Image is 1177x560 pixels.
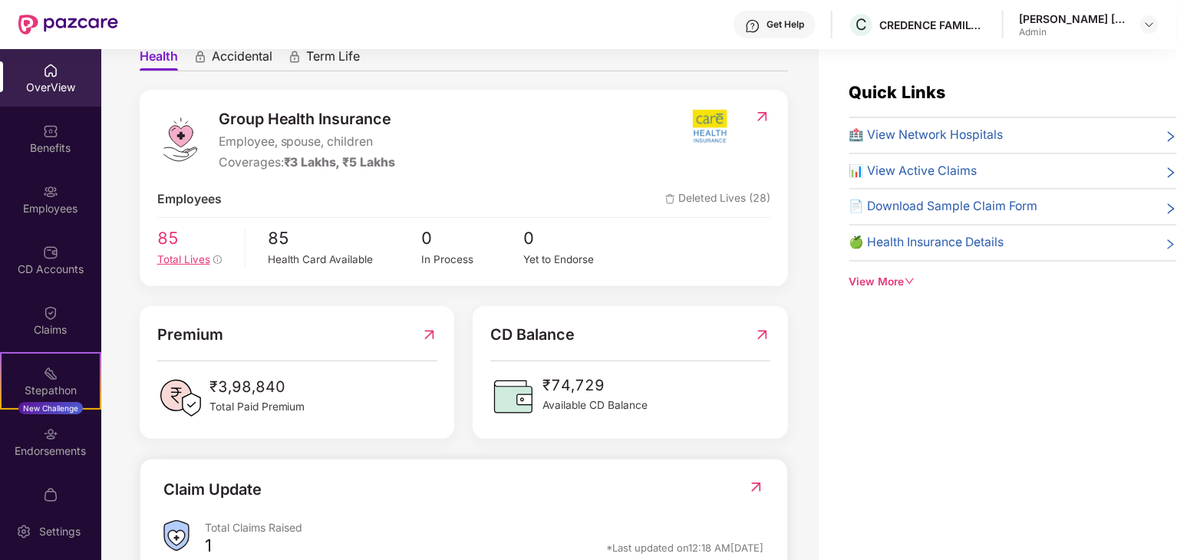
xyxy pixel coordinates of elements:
[288,50,302,64] div: animation
[849,197,1038,216] span: 📄 Download Sample Claim Form
[18,15,118,35] img: New Pazcare Logo
[269,252,422,268] div: Health Card Available
[35,524,85,539] div: Settings
[140,48,178,71] span: Health
[849,82,946,102] span: Quick Links
[856,15,867,34] span: C
[524,226,626,252] span: 0
[43,63,58,78] img: svg+xml;base64,PHN2ZyBpZD0iSG9tZSIgeG1sbnM9Imh0dHA6Ly93d3cudzMub3JnLzIwMDAvc3ZnIiB3aWR0aD0iMjAiIG...
[607,541,764,555] div: *Last updated on 12:18 AM[DATE]
[1143,18,1156,31] img: svg+xml;base64,PHN2ZyBpZD0iRHJvcGRvd24tMzJ4MzIiIHhtbG5zPSJodHRwOi8vd3d3LnczLm9yZy8yMDAwL3N2ZyIgd2...
[1165,200,1177,216] span: right
[157,323,223,347] span: Premium
[1019,12,1126,26] div: [PERSON_NAME] [PERSON_NAME]
[1165,165,1177,181] span: right
[212,48,272,71] span: Accidental
[2,383,100,398] div: Stepathon
[490,374,536,420] img: CDBalanceIcon
[163,520,190,552] img: ClaimsSummaryIcon
[157,117,203,163] img: logo
[754,109,770,124] img: RedirectIcon
[849,274,1177,291] div: View More
[213,255,223,265] span: info-circle
[767,18,804,31] div: Get Help
[43,184,58,199] img: svg+xml;base64,PHN2ZyBpZD0iRW1wbG95ZWVzIiB4bWxucz0iaHR0cDovL3d3dy53My5vcmcvMjAwMC9zdmciIHdpZHRoPS...
[43,487,58,502] img: svg+xml;base64,PHN2ZyBpZD0iTXlfT3JkZXJzIiBkYXRhLW5hbWU9Ik15IE9yZGVycyIgeG1sbnM9Imh0dHA6Ly93d3cudz...
[209,399,305,416] span: Total Paid Premium
[43,366,58,381] img: svg+xml;base64,PHN2ZyB4bWxucz0iaHR0cDovL3d3dy53My5vcmcvMjAwMC9zdmciIHdpZHRoPSIyMSIgaGVpZ2h0PSIyMC...
[43,305,58,321] img: svg+xml;base64,PHN2ZyBpZD0iQ2xhaW0iIHhtbG5zPSJodHRwOi8vd3d3LnczLm9yZy8yMDAwL3N2ZyIgd2lkdGg9IjIwIi...
[269,226,422,252] span: 85
[163,478,262,502] div: Claim Update
[681,107,739,146] img: insurerIcon
[665,194,675,204] img: deleteIcon
[157,190,222,209] span: Employees
[306,48,360,71] span: Term Life
[849,233,1004,252] span: 🍏 Health Insurance Details
[421,226,523,252] span: 0
[219,133,396,152] span: Employee, spouse, children
[490,323,575,347] span: CD Balance
[421,252,523,268] div: In Process
[879,18,987,32] div: CREDENCE FAMILY OFFICE PRIVATE LIMITED
[18,402,83,414] div: New Challenge
[745,18,760,34] img: svg+xml;base64,PHN2ZyBpZD0iSGVscC0zMngzMiIgeG1sbnM9Imh0dHA6Ly93d3cudzMub3JnLzIwMDAvc3ZnIiB3aWR0aD...
[849,162,978,181] span: 📊 View Active Claims
[219,107,396,131] span: Group Health Insurance
[421,323,437,347] img: RedirectIcon
[1165,236,1177,252] span: right
[209,375,305,399] span: ₹3,98,840
[905,276,915,287] span: down
[157,253,210,265] span: Total Lives
[193,50,207,64] div: animation
[1165,129,1177,145] span: right
[754,323,770,347] img: RedirectIcon
[542,397,648,414] span: Available CD Balance
[157,226,234,252] span: 85
[849,126,1004,145] span: 🏥 View Network Hospitals
[665,190,770,209] span: Deleted Lives (28)
[748,479,764,495] img: RedirectIcon
[43,427,58,442] img: svg+xml;base64,PHN2ZyBpZD0iRW5kb3JzZW1lbnRzIiB4bWxucz0iaHR0cDovL3d3dy53My5vcmcvMjAwMC9zdmciIHdpZH...
[43,245,58,260] img: svg+xml;base64,PHN2ZyBpZD0iQ0RfQWNjb3VudHMiIGRhdGEtbmFtZT0iQ0QgQWNjb3VudHMiIHhtbG5zPSJodHRwOi8vd3...
[524,252,626,268] div: Yet to Endorse
[542,374,648,397] span: ₹74,729
[1019,26,1126,38] div: Admin
[16,524,31,539] img: svg+xml;base64,PHN2ZyBpZD0iU2V0dGluZy0yMHgyMCIgeG1sbnM9Imh0dHA6Ly93d3cudzMub3JnLzIwMDAvc3ZnIiB3aW...
[43,124,58,139] img: svg+xml;base64,PHN2ZyBpZD0iQmVuZWZpdHMiIHhtbG5zPSJodHRwOi8vd3d3LnczLm9yZy8yMDAwL3N2ZyIgd2lkdGg9Ij...
[284,155,396,170] span: ₹3 Lakhs, ₹5 Lakhs
[219,153,396,173] div: Coverages:
[205,520,764,535] div: Total Claims Raised
[157,375,203,421] img: PaidPremiumIcon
